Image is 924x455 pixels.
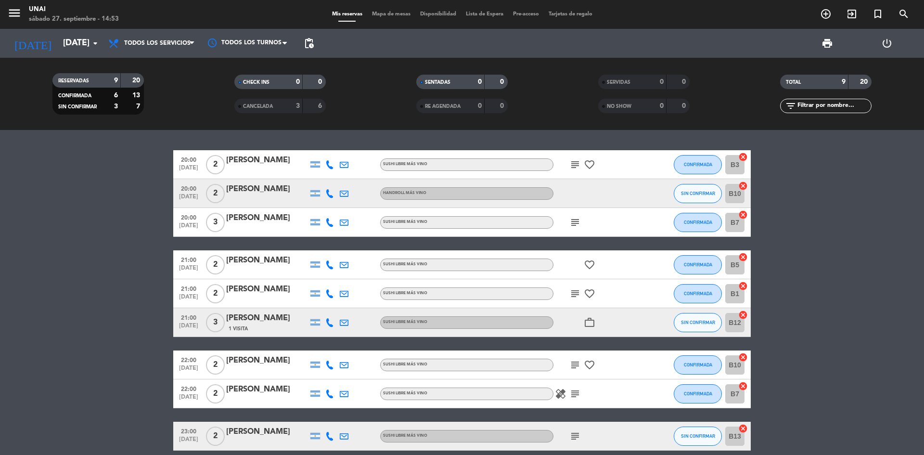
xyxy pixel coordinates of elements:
[177,436,201,447] span: [DATE]
[226,154,308,167] div: [PERSON_NAME]
[738,181,748,191] i: cancel
[584,159,595,170] i: favorite_border
[383,363,427,366] span: SUSHI LIBRE MÁS VINO
[229,325,248,333] span: 1 Visita
[684,220,712,225] span: CONFIRMADA
[508,12,544,17] span: Pre-acceso
[738,210,748,220] i: cancel
[738,152,748,162] i: cancel
[425,104,461,109] span: RE AGENDADA
[226,183,308,195] div: [PERSON_NAME]
[177,211,201,222] span: 20:00
[58,78,89,83] span: RESERVADAS
[674,355,722,375] button: CONFIRMADA
[7,33,58,54] i: [DATE]
[674,384,722,403] button: CONFIRMADA
[177,383,201,394] span: 22:00
[177,222,201,234] span: [DATE]
[681,320,715,325] span: SIN CONFIRMAR
[674,184,722,203] button: SIN CONFIRMAR
[738,352,748,362] i: cancel
[860,78,870,85] strong: 20
[738,281,748,291] i: cancel
[569,388,581,400] i: subject
[243,80,269,85] span: CHECK INS
[415,12,461,17] span: Disponibilidad
[318,78,324,85] strong: 0
[383,262,427,266] span: SUSHI LIBRE MÁS VINO
[226,383,308,396] div: [PERSON_NAME]
[58,93,91,98] span: CONFIRMADA
[206,313,225,332] span: 3
[898,8,910,20] i: search
[7,6,22,20] i: menu
[796,101,871,111] input: Filtrar por nombre...
[124,40,191,47] span: Todos los servicios
[318,103,324,109] strong: 6
[177,194,201,205] span: [DATE]
[327,12,367,17] span: Mis reservas
[786,80,801,85] span: TOTAL
[584,317,595,328] i: work_outline
[569,430,581,442] i: subject
[383,162,427,166] span: SUSHI LIBRE MÁS VINO
[584,359,595,371] i: favorite_border
[177,165,201,176] span: [DATE]
[682,103,688,109] strong: 0
[383,191,426,195] span: HANDROLL MÁS VINO
[226,354,308,367] div: [PERSON_NAME]
[177,294,201,305] span: [DATE]
[177,394,201,405] span: [DATE]
[206,184,225,203] span: 2
[29,14,119,24] div: sábado 27. septiembre - 14:53
[367,12,415,17] span: Mapa de mesas
[296,103,300,109] strong: 3
[136,103,142,110] strong: 7
[296,78,300,85] strong: 0
[383,220,427,224] span: SUSHI LIBRE MÁS VINO
[684,291,712,296] span: CONFIRMADA
[226,312,308,325] div: [PERSON_NAME]
[684,262,712,267] span: CONFIRMADA
[478,103,482,109] strong: 0
[681,433,715,439] span: SIN CONFIRMAR
[303,38,315,49] span: pending_actions
[674,155,722,174] button: CONFIRMADA
[738,381,748,391] i: cancel
[114,77,118,84] strong: 9
[681,191,715,196] span: SIN CONFIRMAR
[569,217,581,228] i: subject
[607,80,630,85] span: SERVIDAS
[29,5,119,14] div: Unai
[177,154,201,165] span: 20:00
[674,255,722,274] button: CONFIRMADA
[383,291,427,295] span: SUSHI LIBRE MÁS VINO
[132,92,142,99] strong: 13
[846,8,858,20] i: exit_to_app
[500,103,506,109] strong: 0
[206,427,225,446] span: 2
[177,365,201,376] span: [DATE]
[684,162,712,167] span: CONFIRMADA
[243,104,273,109] span: CANCELADA
[177,425,201,436] span: 23:00
[226,254,308,267] div: [PERSON_NAME]
[842,78,846,85] strong: 9
[425,80,450,85] span: SENTADAS
[500,78,506,85] strong: 0
[821,38,833,49] span: print
[177,312,201,323] span: 21:00
[226,212,308,224] div: [PERSON_NAME]
[660,103,664,109] strong: 0
[206,155,225,174] span: 2
[177,182,201,194] span: 20:00
[177,354,201,365] span: 22:00
[206,255,225,274] span: 2
[114,92,118,99] strong: 6
[684,391,712,396] span: CONFIRMADA
[569,159,581,170] i: subject
[584,259,595,271] i: favorite_border
[684,362,712,367] span: CONFIRMADA
[383,320,427,324] span: SUSHI LIBRE MÁS VINO
[478,78,482,85] strong: 0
